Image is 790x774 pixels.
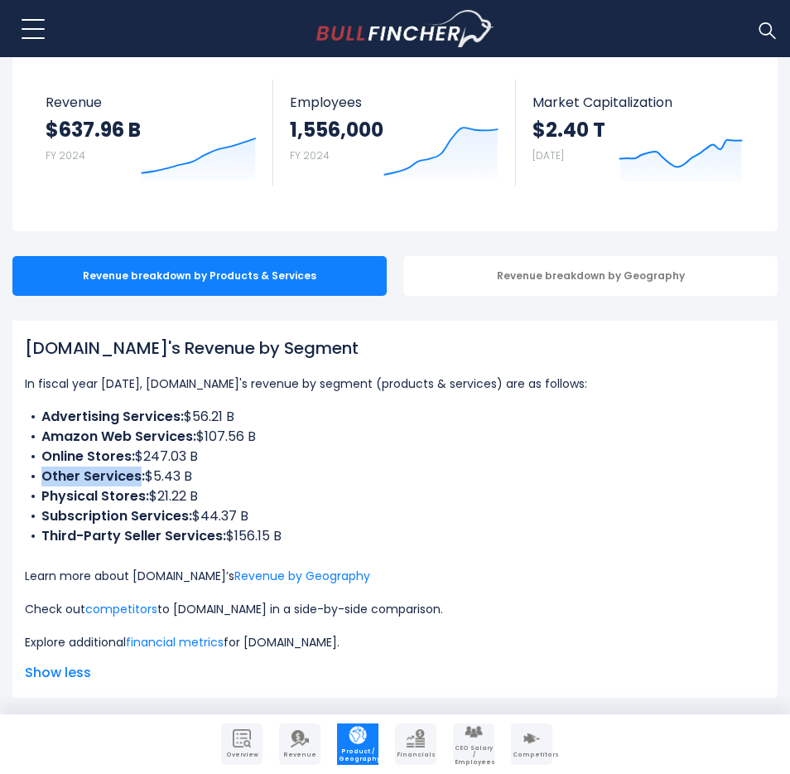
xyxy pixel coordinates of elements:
img: bullfincher logo [316,10,494,48]
div: Revenue breakdown by Products & Services [12,256,387,296]
p: In fiscal year [DATE], [DOMAIN_NAME]'s revenue by segment (products & services) are as follows: [25,374,765,394]
span: Employees [290,94,499,110]
small: FY 2024 [290,148,330,162]
small: FY 2024 [46,148,85,162]
a: Company Overview [221,723,263,765]
b: Third-Party Seller Services: [41,526,226,545]
a: Company Financials [395,723,436,765]
a: Employees 1,556,000 FY 2024 [273,80,516,186]
li: $247.03 B [25,447,765,467]
li: $156.15 B [25,526,765,546]
b: Advertising Services: [41,407,184,426]
span: Product / Geography [339,748,377,762]
span: Revenue [281,752,319,758]
li: $56.21 B [25,407,765,427]
a: Company Product/Geography [337,723,378,765]
a: competitors [85,601,157,617]
div: Revenue breakdown by Geography [403,256,778,296]
b: Other Services: [41,467,145,486]
a: financial metrics [126,634,224,651]
h1: [DOMAIN_NAME]'s Revenue by Segment [25,336,765,360]
b: Amazon Web Services: [41,427,196,446]
small: [DATE] [532,148,564,162]
li: $21.22 B [25,486,765,506]
b: Subscription Services: [41,506,192,525]
span: Financials [397,752,435,758]
a: Company Competitors [511,723,552,765]
p: Check out to [DOMAIN_NAME] in a side-by-side comparison. [25,599,765,619]
span: CEO Salary / Employees [455,745,493,766]
strong: 1,556,000 [290,117,383,143]
a: Company Employees [453,723,494,765]
p: Explore additional for [DOMAIN_NAME]. [25,632,765,652]
a: Market Capitalization $2.40 T [DATE] [516,80,759,186]
a: Go to homepage [316,10,494,48]
li: $44.37 B [25,506,765,526]
p: Learn more about [DOMAIN_NAME]’s [25,566,765,586]
b: Physical Stores: [41,486,149,506]
span: Market Capitalization [532,94,743,110]
b: Online Stores: [41,447,135,466]
span: Revenue [46,94,257,110]
li: $5.43 B [25,467,765,486]
span: Overview [223,752,261,758]
span: Competitors [513,752,551,758]
li: $107.56 B [25,427,765,447]
a: Revenue $637.96 B FY 2024 [29,80,273,186]
strong: $637.96 B [46,117,141,143]
a: Company Revenue [279,723,320,765]
strong: $2.40 T [532,117,605,143]
a: Revenue by Geography [234,568,370,584]
span: Show less [25,663,765,683]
